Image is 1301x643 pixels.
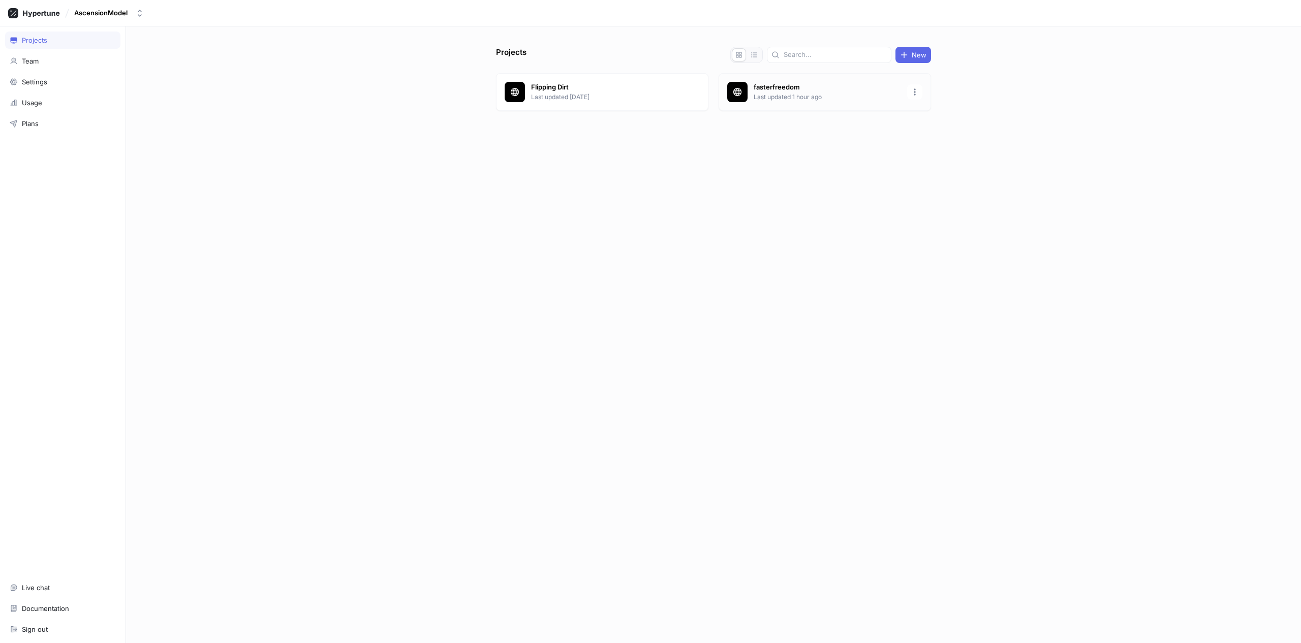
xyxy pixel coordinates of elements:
div: Team [22,57,39,65]
div: Documentation [22,604,69,613]
div: Sign out [22,625,48,633]
span: New [912,52,926,58]
a: Documentation [5,600,120,617]
div: Projects [22,36,47,44]
button: New [895,47,931,63]
div: AscensionModel [74,9,128,17]
p: Last updated 1 hour ago [754,93,901,102]
p: Flipping Dirt [531,82,678,93]
p: fasterfreedom [754,82,901,93]
a: Projects [5,32,120,49]
p: Projects [496,47,526,63]
div: Plans [22,119,39,128]
button: AscensionModel [70,5,148,21]
a: Plans [5,115,120,132]
div: Live chat [22,584,50,592]
input: Search... [784,50,887,60]
a: Settings [5,73,120,90]
div: Usage [22,99,42,107]
div: Settings [22,78,47,86]
a: Usage [5,94,120,111]
p: Last updated [DATE] [531,93,678,102]
a: Team [5,52,120,70]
